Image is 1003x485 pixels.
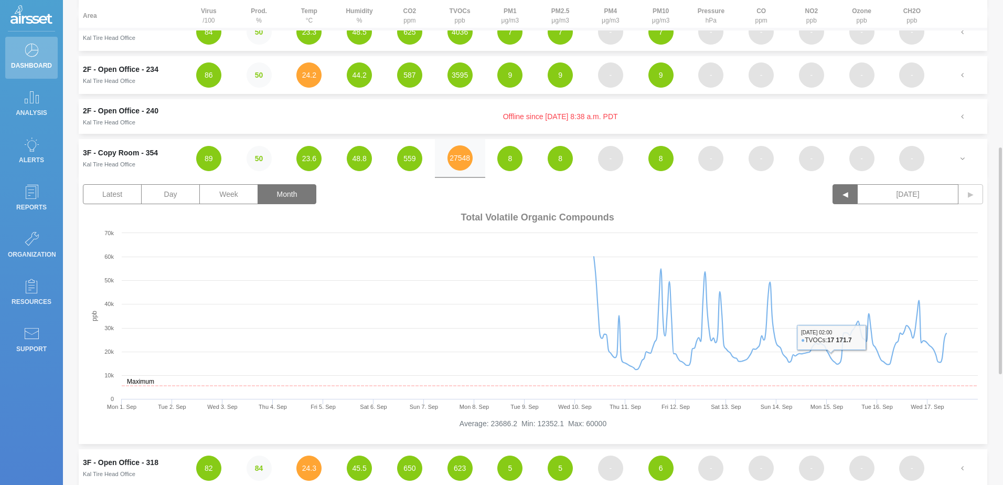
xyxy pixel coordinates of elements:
button: 27548 [447,145,473,171]
button: ▶ [958,184,983,204]
small: Kal Tire Head Office [83,78,135,84]
button: Month [258,184,316,204]
button: 6 [648,456,674,481]
text: Mon 1. Sep [107,404,136,410]
button: - [598,62,623,88]
button: 23.6 [296,146,322,171]
button: 8 [648,146,674,171]
button: - [598,19,623,45]
button: - [698,146,723,171]
strong: PM1 [504,7,517,15]
text: Tue 2. Sep [158,404,186,410]
button: 3595 [447,62,473,88]
button: 4036 [447,19,473,45]
text: 0 [111,396,114,402]
text: Sat 13. Sep [711,404,741,410]
strong: CO [756,7,766,15]
text: Sun 14. Sep [761,404,793,410]
p: Analysis [8,105,55,121]
a: Reports [5,178,58,220]
a: Dashboard [5,37,58,79]
li: Max: 60000 [568,418,606,429]
text: Wed 17. Sep [911,404,944,410]
button: 7 [548,19,573,45]
button: - [799,19,824,45]
button: 89 [196,146,221,171]
li: Min: 12352.1 [521,418,564,429]
button: - [849,62,874,88]
button: 8 [548,146,573,171]
text: Mon 8. Sep [460,404,489,410]
strong: NO2 [805,7,818,15]
button: 623 [447,456,473,481]
button: - [749,62,774,88]
p: Reports [8,199,55,215]
button: - [598,146,623,171]
p: Support [8,341,55,357]
button: Latest [83,184,142,204]
button: 86 [196,62,221,88]
button: [DATE] [858,184,958,204]
p: Dashboard [8,58,55,73]
button: 44.2 [347,62,372,88]
button: 625 [397,19,422,45]
button: 50 [247,62,272,88]
button: - [899,456,924,481]
button: 48.5 [347,19,372,45]
button: - [899,62,924,88]
button: 5 [497,456,522,481]
button: - [799,62,824,88]
p: Resources [8,294,55,310]
button: 84 [196,19,221,45]
button: 50 [247,19,272,45]
strong: PM2.5 [551,7,570,15]
button: - [849,146,874,171]
button: - [899,19,924,45]
button: - [598,456,623,481]
strong: Prod. [251,7,267,15]
text: 60k [104,254,114,260]
text: Tue 16. Sep [861,404,893,410]
text: Fri 12. Sep [661,404,690,410]
button: - [899,146,924,171]
button: 8 [497,146,522,171]
button: 587 [397,62,422,88]
button: - [749,19,774,45]
text: 30k [104,325,114,331]
button: 50 [247,146,272,171]
small: Kal Tire Head Office [83,35,135,41]
a: Alerts [5,131,58,173]
strong: Ozone [852,7,871,15]
text: Maximum [127,378,154,385]
td: 3F - Copy Room - 354Kal Tire Head Office [79,139,184,178]
text: Fri 5. Sep [311,404,336,410]
text: Thu 4. Sep [259,404,287,410]
button: - [799,146,824,171]
text: 40k [104,301,114,307]
strong: Pressure [698,7,724,15]
strong: Virus [201,7,217,15]
strong: PM10 [653,7,669,15]
text: 10k [104,372,114,378]
text: ppb [91,311,98,321]
button: 48.8 [347,146,372,171]
text: Sat 6. Sep [360,404,387,410]
button: 45.5 [347,456,372,481]
img: Logo [10,5,52,26]
button: 559 [397,146,422,171]
button: 23.3 [296,19,322,45]
button: 7 [497,19,522,45]
text: 50k [104,277,114,283]
button: - [698,19,723,45]
p: Organization [8,247,55,262]
button: 24.3 [296,456,322,481]
a: Resources [5,273,58,315]
button: 9 [497,62,522,88]
text: Sun 7. Sep [410,404,438,410]
strong: 50 [255,28,263,36]
button: 84 [247,456,272,481]
text: Mon 15. Sep [810,404,843,410]
text: Wed 10. Sep [558,404,591,410]
td: Offline since [DATE] 8:38 a.m. PDT [184,99,937,134]
text: 20k [104,349,114,355]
